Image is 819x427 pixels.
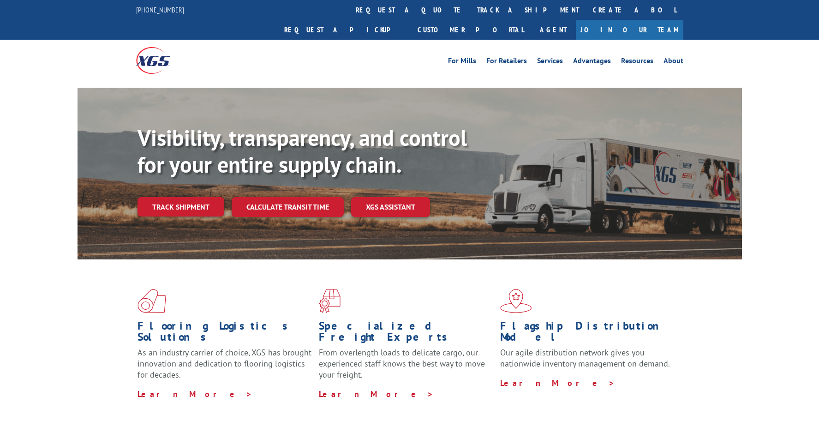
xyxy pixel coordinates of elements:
h1: Flooring Logistics Solutions [137,320,312,347]
a: XGS ASSISTANT [351,197,430,217]
b: Visibility, transparency, and control for your entire supply chain. [137,123,467,179]
a: For Retailers [486,57,527,67]
img: xgs-icon-flagship-distribution-model-red [500,289,532,313]
a: Calculate transit time [232,197,344,217]
a: Track shipment [137,197,224,217]
a: Advantages [573,57,611,67]
a: About [664,57,683,67]
span: Our agile distribution network gives you nationwide inventory management on demand. [500,347,670,369]
h1: Specialized Freight Experts [319,320,493,347]
img: xgs-icon-total-supply-chain-intelligence-red [137,289,166,313]
a: Resources [621,57,653,67]
a: Customer Portal [411,20,531,40]
a: Learn More > [137,389,252,399]
a: Learn More > [319,389,434,399]
a: Learn More > [500,378,615,388]
h1: Flagship Distribution Model [500,320,675,347]
a: Services [537,57,563,67]
img: xgs-icon-focused-on-flooring-red [319,289,341,313]
p: From overlength loads to delicate cargo, our experienced staff knows the best way to move your fr... [319,347,493,388]
span: As an industry carrier of choice, XGS has brought innovation and dedication to flooring logistics... [137,347,311,380]
a: [PHONE_NUMBER] [136,5,184,14]
a: Request a pickup [277,20,411,40]
a: For Mills [448,57,476,67]
a: Agent [531,20,576,40]
a: Join Our Team [576,20,683,40]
